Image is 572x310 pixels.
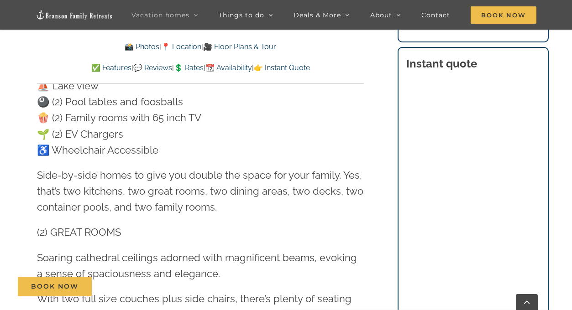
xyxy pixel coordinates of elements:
span: About [370,12,392,18]
strong: Instant quote [406,57,477,70]
img: Branson Family Retreats Logo [36,10,113,20]
a: 📍 Location [161,42,201,51]
a: ✅ Features [91,63,131,72]
p: | | [37,41,364,53]
a: 📸 Photos [125,42,159,51]
p: | | | | [37,62,364,74]
p: Side-by-side homes to give you double the space for your family. Yes, that’s two kitchens, two gr... [37,167,364,216]
p: (2) GREAT ROOMS [37,224,364,240]
a: 💬 Reviews [133,63,172,72]
p: Soaring cathedral ceilings adorned with magnificent beams, evoking a sense of spaciousness and el... [37,250,364,282]
a: 👉 Instant Quote [254,63,310,72]
span: Contact [421,12,450,18]
a: 💲 Rates [174,63,204,72]
span: Book Now [471,6,536,24]
span: Things to do [219,12,264,18]
a: 📆 Availability [205,63,252,72]
span: Deals & More [294,12,341,18]
a: Book Now [18,277,92,296]
a: 🎥 Floor Plans & Tour [203,42,276,51]
span: Vacation homes [131,12,189,18]
span: Book Now [31,283,79,290]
